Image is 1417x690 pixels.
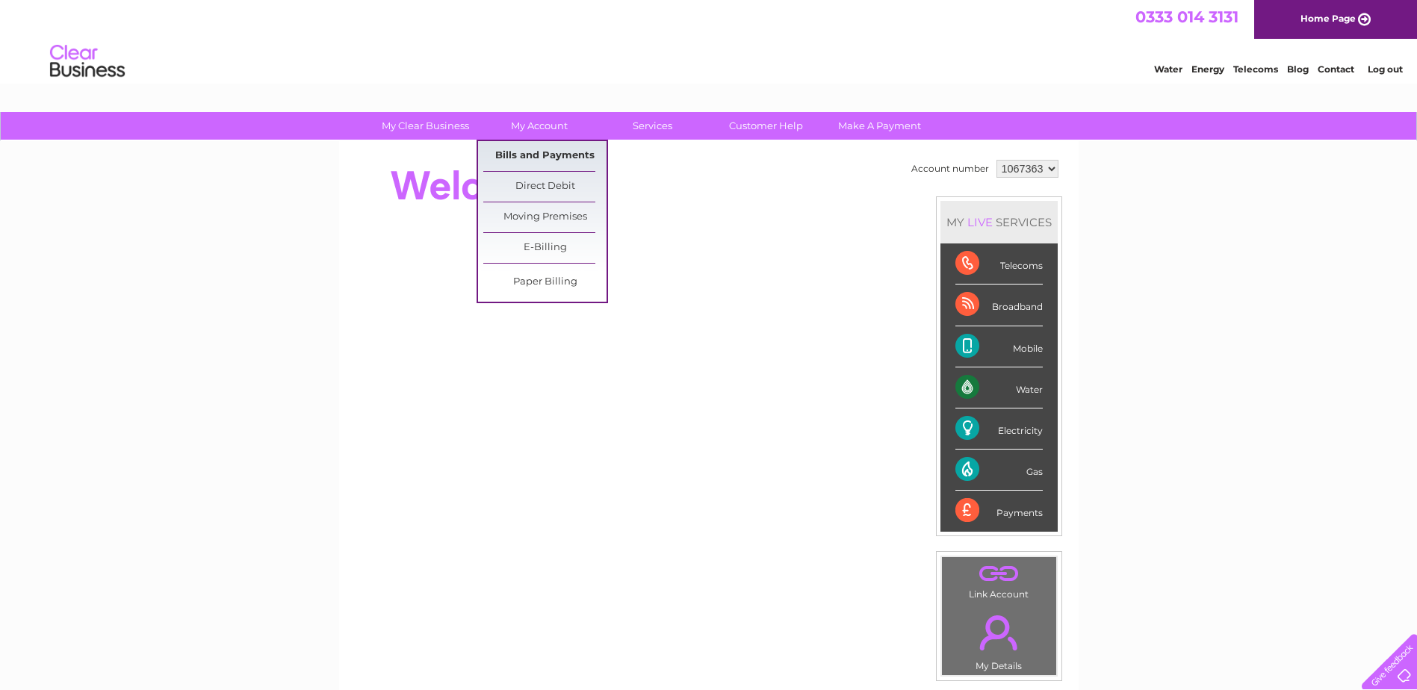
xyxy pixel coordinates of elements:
[49,39,125,84] img: logo.png
[955,450,1043,491] div: Gas
[955,326,1043,367] div: Mobile
[364,112,487,140] a: My Clear Business
[946,561,1052,587] a: .
[704,112,828,140] a: Customer Help
[483,267,607,297] a: Paper Billing
[955,491,1043,531] div: Payments
[1191,63,1224,75] a: Energy
[908,156,993,181] td: Account number
[1287,63,1309,75] a: Blog
[946,606,1052,659] a: .
[964,215,996,229] div: LIVE
[477,112,601,140] a: My Account
[356,8,1062,72] div: Clear Business is a trading name of Verastar Limited (registered in [GEOGRAPHIC_DATA] No. 3667643...
[818,112,941,140] a: Make A Payment
[1318,63,1354,75] a: Contact
[483,172,607,202] a: Direct Debit
[483,141,607,171] a: Bills and Payments
[940,201,1058,243] div: MY SERVICES
[941,556,1057,603] td: Link Account
[1154,63,1182,75] a: Water
[591,112,714,140] a: Services
[1233,63,1278,75] a: Telecoms
[483,233,607,263] a: E-Billing
[941,603,1057,676] td: My Details
[955,243,1043,285] div: Telecoms
[483,202,607,232] a: Moving Premises
[955,408,1043,450] div: Electricity
[955,367,1043,408] div: Water
[1135,7,1238,26] a: 0333 014 3131
[1368,63,1403,75] a: Log out
[955,285,1043,326] div: Broadband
